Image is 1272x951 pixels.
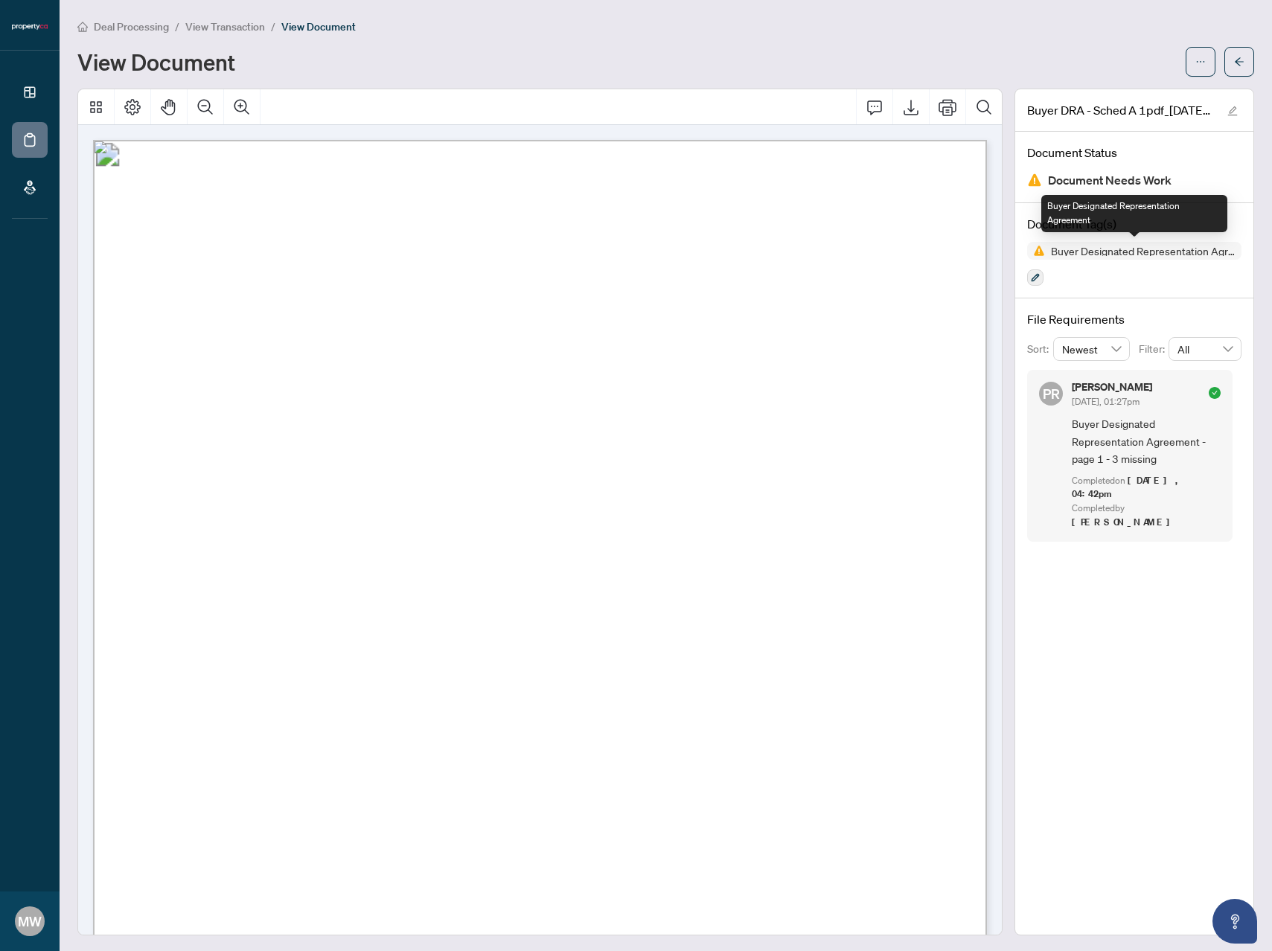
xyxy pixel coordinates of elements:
h4: Document Status [1027,144,1241,161]
span: MW [18,911,42,932]
span: arrow-left [1234,57,1244,67]
h5: [PERSON_NAME] [1072,382,1152,392]
span: edit [1227,106,1238,116]
span: Deal Processing [94,20,169,33]
div: Completed on [1072,474,1221,502]
span: [PERSON_NAME] [1072,516,1178,528]
span: ellipsis [1195,57,1206,67]
div: Buyer Designated Representation Agreement [1041,195,1227,232]
span: Buyer DRA - Sched A 1pdf_[DATE] 18_40_55pdf_[DATE] 08_47_34pdf_[DATE] 18_46_44.pdf [1027,101,1213,119]
span: PR [1043,383,1060,404]
span: All [1177,338,1233,360]
span: Newest [1062,338,1122,360]
span: [DATE], 01:27pm [1072,396,1140,407]
p: Sort: [1027,341,1053,357]
h1: View Document [77,50,235,74]
button: Open asap [1212,899,1257,944]
img: logo [12,22,48,31]
span: Buyer Designated Representation Agreement - page 1 - 3 missing [1072,415,1221,467]
span: [DATE], 04:42pm [1072,474,1183,501]
span: check-circle [1209,387,1221,399]
h4: Document Tag(s) [1027,215,1241,233]
h4: File Requirements [1027,310,1241,328]
span: View Transaction [185,20,265,33]
span: Buyer Designated Representation Agreement [1045,246,1241,256]
p: Filter: [1139,341,1169,357]
li: / [175,18,179,35]
img: Status Icon [1027,242,1045,260]
div: Completed by [1072,502,1221,530]
img: Document Status [1027,173,1042,188]
span: home [77,22,88,32]
li: / [271,18,275,35]
span: View Document [281,20,356,33]
span: Document Needs Work [1048,170,1172,190]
